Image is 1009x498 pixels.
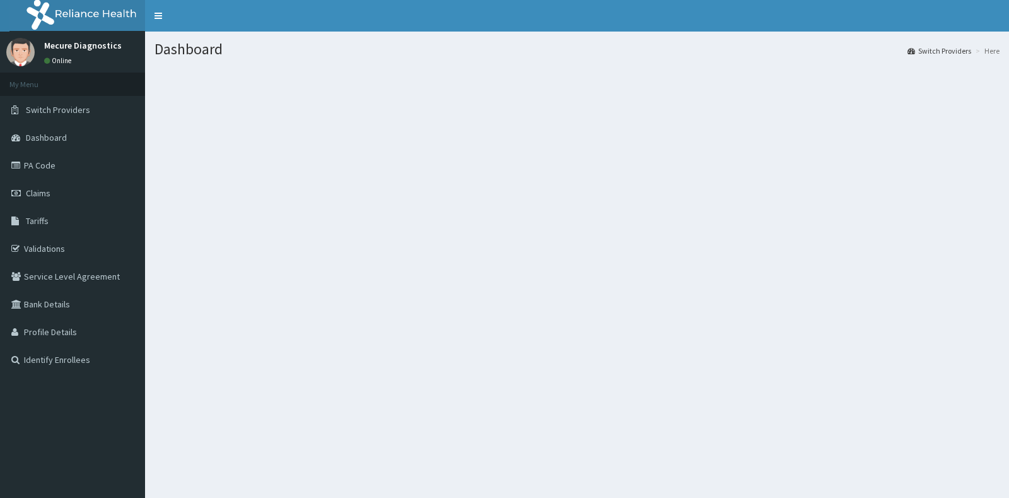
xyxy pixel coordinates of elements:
[44,56,74,65] a: Online
[6,38,35,66] img: User Image
[44,41,122,50] p: Mecure Diagnostics
[26,215,49,227] span: Tariffs
[26,104,90,116] span: Switch Providers
[155,41,1000,57] h1: Dashboard
[26,132,67,143] span: Dashboard
[907,45,971,56] a: Switch Providers
[972,45,1000,56] li: Here
[26,187,50,199] span: Claims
